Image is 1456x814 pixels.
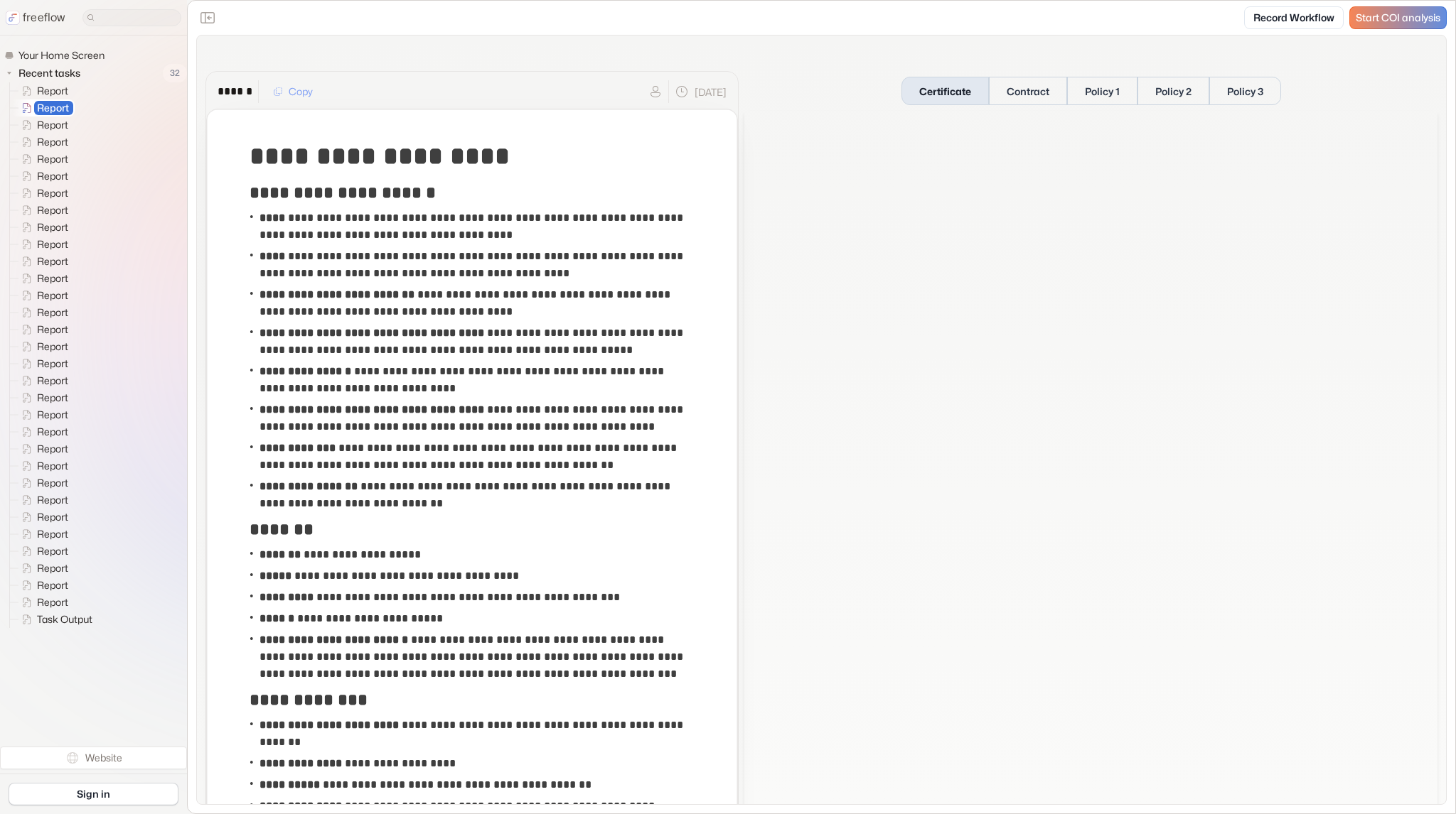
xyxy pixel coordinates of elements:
span: Report [34,84,73,98]
a: Report [10,116,74,134]
a: Report [10,134,74,151]
span: Report [34,169,73,183]
span: Report [34,544,73,558]
span: 32 [163,64,187,82]
span: Report [34,135,73,149]
a: Report [10,202,74,219]
span: Report [34,118,73,132]
a: Report [10,509,74,526]
a: Report [10,423,74,440]
span: Report [34,527,73,541]
a: Report [10,526,74,543]
p: [DATE] [695,85,727,99]
span: Report [34,288,73,303]
a: Report [10,321,74,338]
span: Report [34,476,73,490]
span: Report [34,442,73,456]
span: Recent tasks [16,66,85,80]
a: Report [10,185,74,202]
span: Report [34,408,73,422]
a: Record Workflow [1244,6,1344,29]
span: Report [34,357,73,371]
span: Report [34,459,73,473]
a: Report [10,338,74,355]
p: freeflow [23,9,65,26]
a: Report [10,577,74,594]
span: Report [34,578,73,592]
a: Report [10,492,74,509]
iframe: Certificate [744,111,1438,808]
a: Report [10,355,74,372]
a: Report [10,543,74,560]
a: Report [10,253,74,270]
a: Report [10,406,74,423]
span: Report [34,271,73,286]
a: Report [10,82,74,99]
span: Task Output [34,612,97,626]
span: Report [34,510,73,524]
a: Report [10,372,74,389]
a: Report [10,219,74,236]
button: Close the sidebar [196,6,219,29]
button: Contract [989,77,1067,105]
button: Copy [264,80,321,103]
button: Policy 2 [1137,77,1209,105]
button: Policy 1 [1067,77,1137,105]
span: Report [34,186,73,200]
span: Report [34,391,73,405]
span: Your Home Screen [16,48,109,63]
a: Report [10,236,74,253]
a: Start COI analysis [1349,6,1447,29]
a: Your Home Screen [4,47,110,64]
span: Report [34,322,73,337]
span: Report [34,425,73,439]
span: Report [34,493,73,507]
a: Report [10,270,74,287]
a: freeflow [6,9,65,26]
a: Report [10,99,75,116]
a: Report [10,594,74,611]
span: Report [34,340,73,354]
button: Recent tasks [4,65,86,82]
span: Report [34,595,73,609]
span: Report [34,237,73,251]
span: Report [34,220,73,234]
span: Report [34,101,73,115]
a: Report [10,389,74,406]
a: Report [10,440,74,457]
a: Report [10,457,74,474]
button: Policy 3 [1209,77,1281,105]
span: Report [34,203,73,217]
span: Report [34,152,73,166]
a: Task Output [10,611,98,628]
span: Report [34,305,73,320]
a: Report [10,287,74,304]
a: Report [10,168,74,185]
span: Start COI analysis [1356,12,1440,24]
a: Report [10,151,74,168]
a: Report [10,304,74,321]
a: Report [10,560,74,577]
span: Report [34,561,73,575]
a: Sign in [9,783,178,805]
span: Report [34,254,73,268]
button: Certificate [901,77,989,105]
span: Report [34,374,73,388]
a: Report [10,474,74,492]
